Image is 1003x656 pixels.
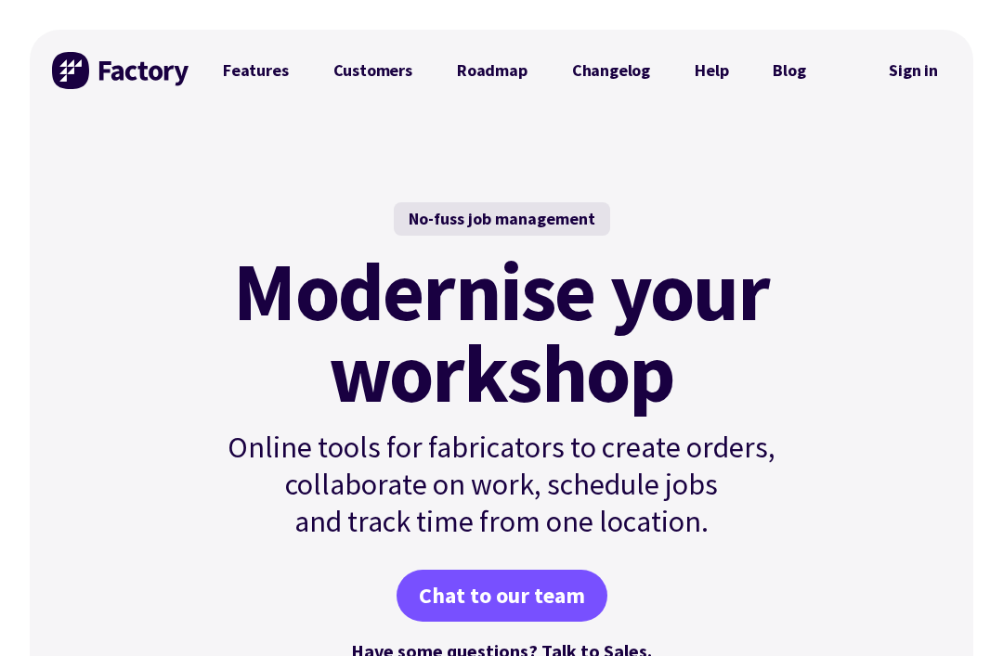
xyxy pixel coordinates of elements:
[550,52,672,89] a: Changelog
[52,52,191,89] img: Factory
[750,52,827,89] a: Blog
[672,52,750,89] a: Help
[435,52,550,89] a: Roadmap
[233,251,769,414] mark: Modernise your workshop
[188,429,815,540] p: Online tools for fabricators to create orders, collaborate on work, schedule jobs and track time ...
[311,52,435,89] a: Customers
[876,49,951,92] nav: Secondary Navigation
[397,570,607,622] a: Chat to our team
[394,202,610,236] div: No-fuss job management
[876,49,951,92] a: Sign in
[201,52,828,89] nav: Primary Navigation
[201,52,311,89] a: Features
